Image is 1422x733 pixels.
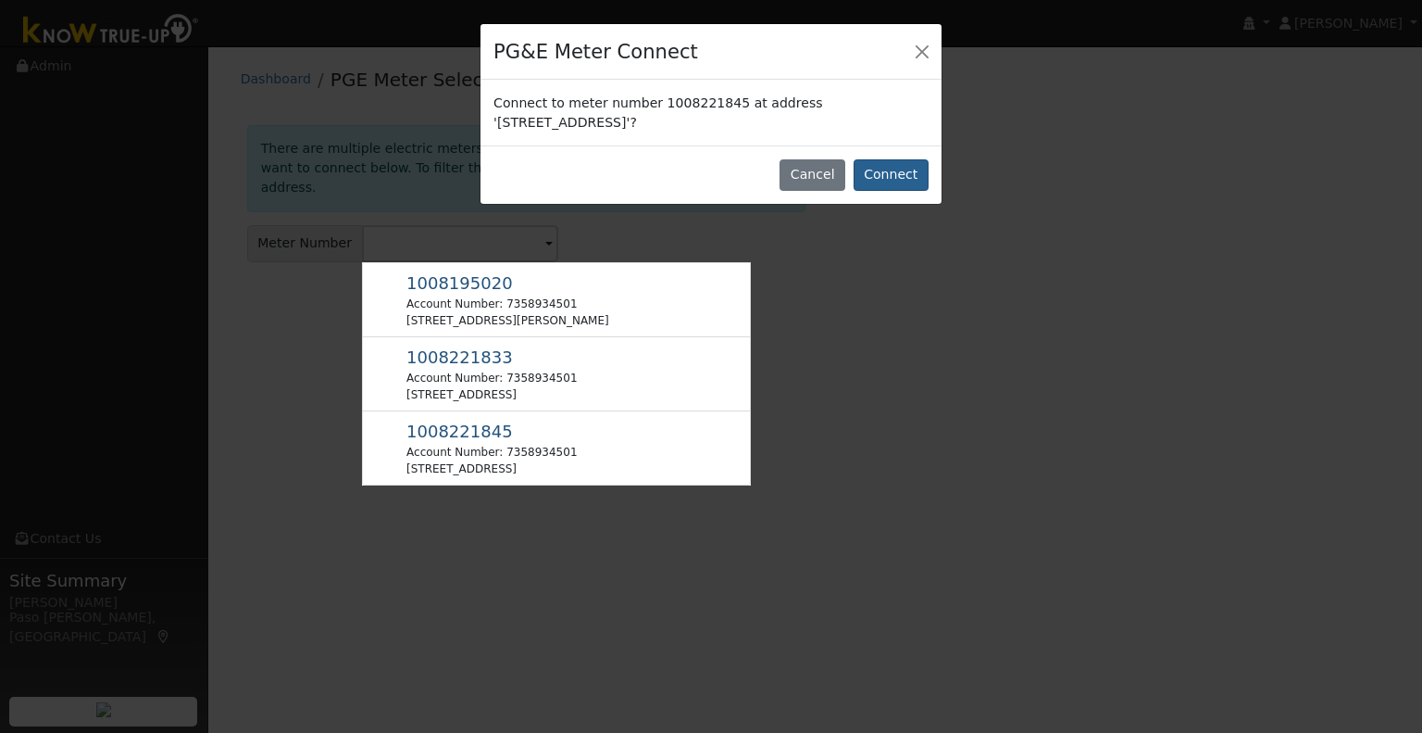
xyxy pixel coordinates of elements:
button: Cancel [780,159,845,191]
span: 1008221845 [406,422,513,441]
span: 1008195020 [406,273,513,293]
div: Connect to meter number 1008221845 at address '[STREET_ADDRESS]'? [480,80,942,145]
div: [STREET_ADDRESS] [406,386,577,403]
div: [STREET_ADDRESS] [406,461,577,477]
h4: PG&E Meter Connect [493,37,698,67]
div: Account Number: 7358934501 [406,296,609,312]
button: Connect [854,159,929,191]
span: Usage Point: 6969850026 [406,277,513,292]
div: Account Number: 7358934501 [406,370,577,386]
div: Account Number: 7358934501 [406,444,577,461]
span: Usage Point: 8720220851 [406,351,513,366]
button: Close [909,38,935,64]
div: [STREET_ADDRESS][PERSON_NAME] [406,312,609,329]
span: 1008221833 [406,348,513,367]
span: Usage Point: 9026920851 [406,425,513,440]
